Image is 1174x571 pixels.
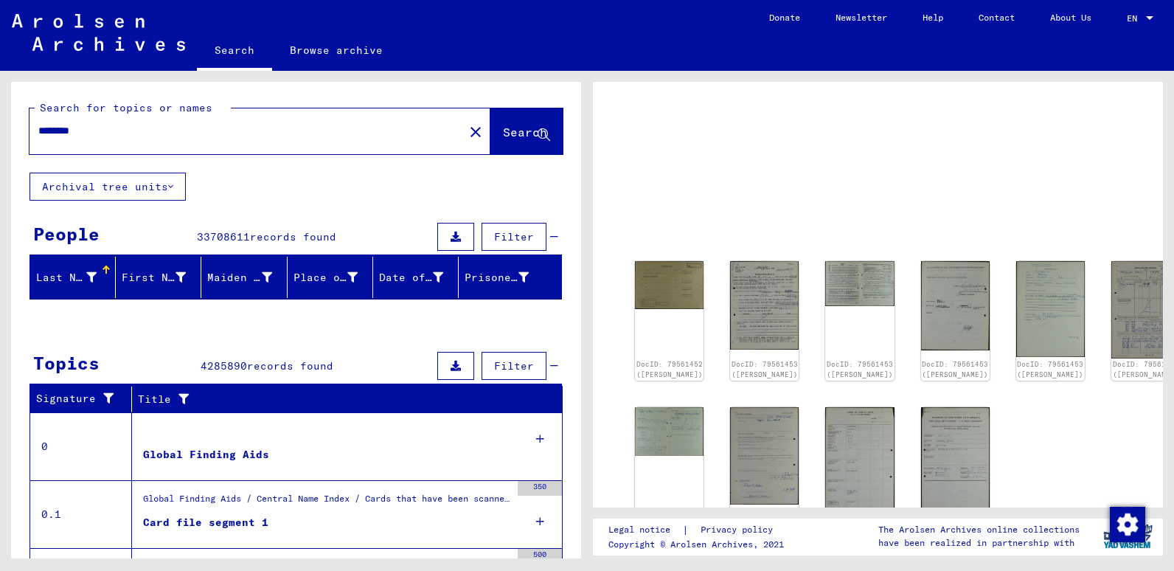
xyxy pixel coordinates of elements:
[116,257,201,298] mat-header-cell: First Name
[635,261,704,309] img: 001.jpg
[379,270,443,285] div: Date of Birth
[608,538,791,551] p: Copyright © Arolsen Archives, 2021
[30,257,116,298] mat-header-cell: Last Name
[30,412,132,480] td: 0
[197,230,250,243] span: 33708611
[36,266,115,289] div: Last Name
[730,261,799,350] img: 001.jpg
[207,266,290,289] div: Maiden Name
[878,523,1080,536] p: The Arolsen Archives online collections
[138,387,548,411] div: Title
[272,32,400,68] a: Browse archive
[373,257,459,298] mat-header-cell: Date of Birth
[288,257,373,298] mat-header-cell: Place of Birth
[12,14,185,51] img: Arolsen_neg.svg
[143,492,510,513] div: Global Finding Aids / Central Name Index / Cards that have been scanned during first sequential m...
[482,223,546,251] button: Filter
[207,270,271,285] div: Maiden Name
[518,549,562,564] div: 500
[1016,261,1085,358] img: 004.jpg
[503,125,547,139] span: Search
[36,391,120,406] div: Signature
[250,230,336,243] span: records found
[921,261,990,350] img: 003.jpg
[827,360,893,378] a: DocID: 79561453 ([PERSON_NAME])
[201,257,287,298] mat-header-cell: Maiden Name
[482,352,546,380] button: Filter
[518,481,562,496] div: 350
[608,522,791,538] div: |
[1100,518,1156,555] img: yv_logo.png
[494,230,534,243] span: Filter
[878,536,1080,550] p: have been realized in partnership with
[33,221,100,247] div: People
[465,266,547,289] div: Prisoner #
[1110,507,1145,542] img: Change consent
[143,447,269,463] div: Global Finding Aids
[122,266,204,289] div: First Name
[1127,13,1143,24] span: EN
[293,266,376,289] div: Place of Birth
[689,522,791,538] a: Privacy policy
[490,108,563,154] button: Search
[40,101,212,114] mat-label: Search for topics or names
[467,123,484,141] mat-icon: close
[122,270,186,285] div: First Name
[36,387,135,411] div: Signature
[922,360,988,378] a: DocID: 79561453 ([PERSON_NAME])
[36,270,97,285] div: Last Name
[143,515,268,530] div: Card file segment 1
[1017,360,1083,378] a: DocID: 79561453 ([PERSON_NAME])
[201,359,247,373] span: 4285890
[247,359,333,373] span: records found
[465,270,529,285] div: Prisoner #
[825,407,894,518] img: 001.jpg
[494,359,534,373] span: Filter
[138,392,533,407] div: Title
[197,32,272,71] a: Search
[379,266,462,289] div: Date of Birth
[732,360,798,378] a: DocID: 79561453 ([PERSON_NAME])
[461,117,490,146] button: Clear
[459,257,561,298] mat-header-cell: Prisoner #
[636,360,703,378] a: DocID: 79561452 ([PERSON_NAME])
[608,522,682,538] a: Legal notice
[293,270,358,285] div: Place of Birth
[30,480,132,548] td: 0.1
[921,407,990,517] img: 002.jpg
[635,407,704,456] img: 002.jpg
[825,261,894,306] img: 002.jpg
[29,173,186,201] button: Archival tree units
[33,350,100,376] div: Topics
[730,407,799,505] img: 003.jpg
